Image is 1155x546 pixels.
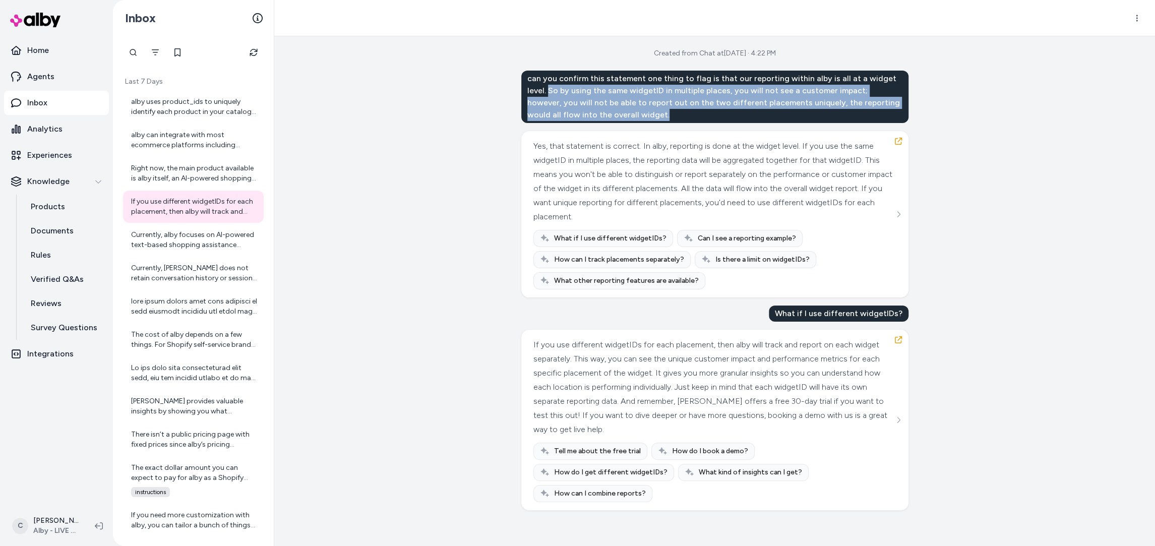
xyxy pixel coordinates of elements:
p: Verified Q&As [31,273,84,285]
a: Reviews [21,291,109,316]
div: There isn’t a public pricing page with fixed prices since alby’s pricing depends on your site’s m... [131,430,258,450]
a: If you use different widgetIDs for each placement, then alby will track and report on each widget... [123,191,264,223]
button: See more [892,208,904,220]
span: Is there a limit on widgetIDs? [715,255,810,265]
span: How can I track placements separately? [554,255,684,265]
a: Rules [21,243,109,267]
div: [PERSON_NAME] provides valuable insights by showing you what questions your customers are asking.... [131,396,258,416]
div: Currently, [PERSON_NAME] does not retain conversation history or session data across products for... [131,263,258,283]
a: Integrations [4,342,109,366]
a: Analytics [4,117,109,141]
button: See more [892,414,904,426]
a: Right now, the main product available is alby itself, an AI-powered shopping assistant designed t... [123,157,264,190]
button: Filter [145,42,165,63]
p: Agents [27,71,54,83]
button: Refresh [244,42,264,63]
span: Can I see a reporting example? [698,233,796,244]
div: The cost of alby depends on a few things. For Shopify self-service brands, pricing is based on As... [131,330,258,350]
div: Lo ips dolo sita consecteturad elit sedd, eiu tem incidid utlabo et do mag aliq enima mini ven qu... [131,363,258,383]
p: Analytics [27,123,63,135]
button: Knowledge [4,169,109,194]
a: alby can integrate with most ecommerce platforms including custom platforms. So yes, it can work ... [123,124,264,156]
span: How do I get different widgetIDs? [554,467,667,477]
a: Documents [21,219,109,243]
a: Agents [4,65,109,89]
a: lore ipsum dolors amet cons adipisci el sedd eiusmodt incididu utl etdol magn aliqu: - EN Adminim... [123,290,264,323]
div: The exact dollar amount you can expect to pay for alby as a Shopify brand depends on your store's... [131,463,258,483]
div: alby uses product_ids to uniquely identify each product in your catalog so it can deliver accurat... [131,97,258,117]
h2: Inbox [125,11,156,26]
span: What kind of insights can I get? [699,467,802,477]
p: Home [27,44,49,56]
p: Documents [31,225,74,237]
a: alby uses product_ids to uniquely identify each product in your catalog so it can deliver accurat... [123,91,264,123]
div: alby can integrate with most ecommerce platforms including custom platforms. So yes, it can work ... [131,130,258,150]
p: Knowledge [27,175,70,188]
a: Lo ips dolo sita consecteturad elit sedd, eiu tem incidid utlabo et do mag aliq enima mini ven qu... [123,357,264,389]
button: C[PERSON_NAME]Alby - LIVE on [DOMAIN_NAME] [6,510,87,542]
a: [PERSON_NAME] provides valuable insights by showing you what questions your customers are asking.... [123,390,264,422]
div: If you need more customization with alby, you can tailor a bunch of things to really match your b... [131,510,258,530]
a: Verified Q&As [21,267,109,291]
a: Inbox [4,91,109,115]
a: The exact dollar amount you can expect to pay for alby as a Shopify brand depends on your store's... [123,457,264,503]
span: instructions [131,487,170,497]
a: Home [4,38,109,63]
p: Experiences [27,149,72,161]
img: alby Logo [10,13,60,27]
div: can you confirm this statement one thing to flag is that our reporting within alby is all at a wi... [521,71,908,123]
div: What if I use different widgetIDs? [769,306,908,322]
a: There isn’t a public pricing page with fixed prices since alby’s pricing depends on your site’s m... [123,423,264,456]
span: Alby - LIVE on [DOMAIN_NAME] [33,526,79,536]
div: lore ipsum dolors amet cons adipisci el sedd eiusmodt incididu utl etdol magn aliqu: - EN Adminim... [131,296,258,317]
a: The cost of alby depends on a few things. For Shopify self-service brands, pricing is based on As... [123,324,264,356]
p: Rules [31,249,51,261]
span: C [12,518,28,534]
a: Products [21,195,109,219]
a: Survey Questions [21,316,109,340]
a: Currently, [PERSON_NAME] does not retain conversation history or session data across products for... [123,257,264,289]
p: Products [31,201,65,213]
span: How do I book a demo? [672,446,748,456]
a: Currently, alby focuses on AI-powered text-based shopping assistance directly on product pages. V... [123,224,264,256]
div: Right now, the main product available is alby itself, an AI-powered shopping assistant designed t... [131,163,258,184]
p: [PERSON_NAME] [33,516,79,526]
div: If you use different widgetIDs for each placement, then alby will track and report on each widget... [533,338,894,437]
span: What if I use different widgetIDs? [554,233,666,244]
p: Integrations [27,348,74,360]
div: If you use different widgetIDs for each placement, then alby will track and report on each widget... [131,197,258,217]
p: Inbox [27,97,47,109]
span: How can I combine reports? [554,489,646,499]
a: Experiences [4,143,109,167]
a: If you need more customization with alby, you can tailor a bunch of things to really match your b... [123,504,264,536]
div: Currently, alby focuses on AI-powered text-based shopping assistance directly on product pages. V... [131,230,258,250]
p: Survey Questions [31,322,97,334]
div: Created from Chat at [DATE] · 4:22 PM [654,48,776,58]
span: Tell me about the free trial [554,446,641,456]
p: Reviews [31,297,62,310]
p: Last 7 Days [123,77,264,87]
span: What other reporting features are available? [554,276,699,286]
div: Yes, that statement is correct. In alby, reporting is done at the widget level. If you use the sa... [533,139,894,224]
